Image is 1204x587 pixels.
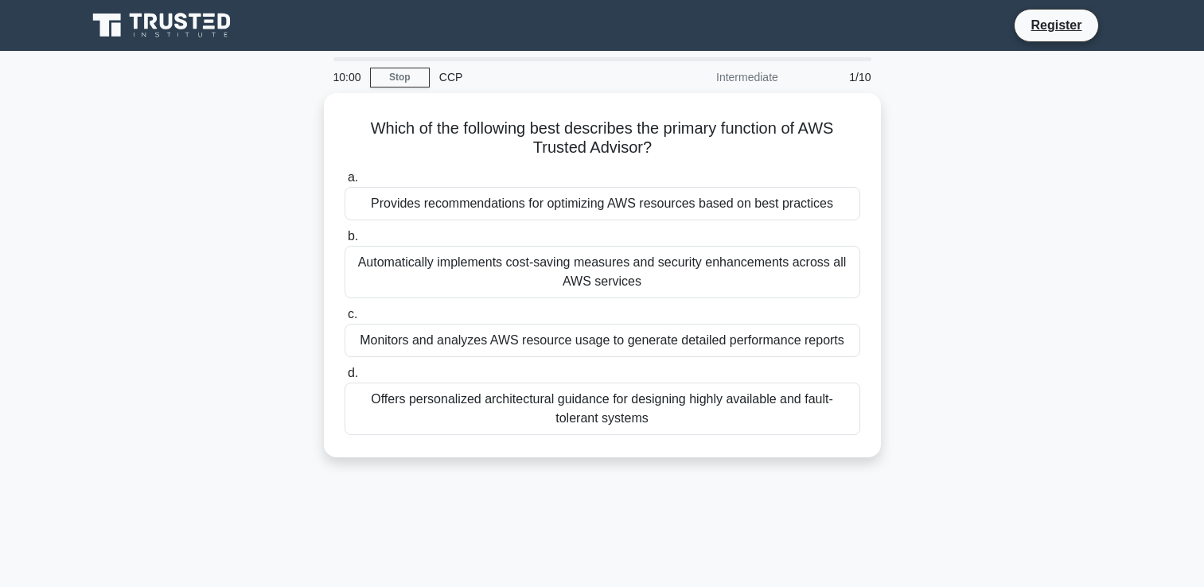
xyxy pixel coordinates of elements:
[788,61,881,93] div: 1/10
[430,61,649,93] div: CCP
[649,61,788,93] div: Intermediate
[345,383,860,435] div: Offers personalized architectural guidance for designing highly available and fault-tolerant systems
[324,61,370,93] div: 10:00
[1021,15,1091,35] a: Register
[345,187,860,220] div: Provides recommendations for optimizing AWS resources based on best practices
[370,68,430,87] a: Stop
[348,366,358,379] span: d.
[343,119,862,158] h5: Which of the following best describes the primary function of AWS Trusted Advisor?
[348,307,357,321] span: c.
[345,246,860,298] div: Automatically implements cost-saving measures and security enhancements across all AWS services
[348,170,358,184] span: a.
[345,324,860,357] div: Monitors and analyzes AWS resource usage to generate detailed performance reports
[348,229,358,243] span: b.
